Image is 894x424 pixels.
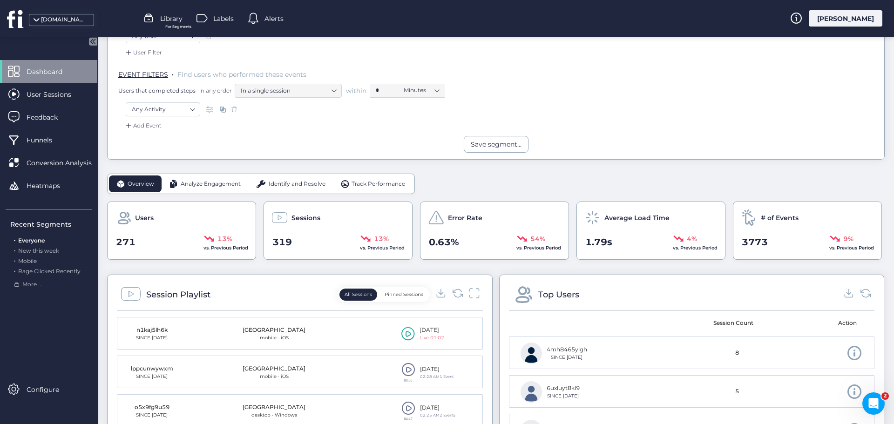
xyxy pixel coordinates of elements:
span: Overview [128,180,154,188]
span: EVENT FILTERS [118,70,168,79]
div: [GEOGRAPHIC_DATA] [243,403,305,412]
div: 04:47 [401,417,415,421]
div: Live 01:02 [420,334,444,342]
span: 3773 [742,235,768,249]
div: Add Event [124,121,162,130]
span: 0.63% [429,235,459,249]
span: Feedback [27,112,72,122]
div: SINCE [DATE] [547,354,587,361]
span: User Sessions [27,89,85,100]
span: in any order [197,87,232,94]
span: Find users who performed these events [177,70,306,79]
nz-select-item: Any Activity [132,102,194,116]
span: Dashboard [27,67,76,77]
span: . [14,256,15,264]
span: More ... [22,280,42,289]
div: 02:25 AMㅤ2 Events [420,412,455,418]
div: Save segment... [471,139,521,149]
span: Identify and Resolve [269,180,325,188]
div: SINCE [DATE] [129,411,175,419]
span: Library [160,13,183,24]
span: . [14,266,15,275]
span: Alerts [264,13,284,24]
div: SINCE [DATE] [547,392,580,400]
span: 5 [735,387,739,396]
span: 13% [217,234,232,244]
span: 13% [374,234,389,244]
mat-header-cell: Action [778,310,868,337]
span: vs. Previous Period [829,245,874,251]
div: Top Users [538,288,579,301]
div: Recent Segments [10,219,92,229]
span: Everyone [18,237,45,244]
span: New this week [18,247,59,254]
div: [DATE] [420,365,454,374]
div: lppcunwywxm [129,364,175,373]
div: [DOMAIN_NAME] [41,15,88,24]
div: n1kaj5lh6k [129,326,175,335]
span: Average Load Time [604,213,670,223]
nz-select-item: In a single session [241,84,336,98]
div: [DATE] [420,326,444,335]
div: mobile · iOS [243,334,305,342]
div: 02:28 AMㅤ1 Event [420,374,454,380]
div: SINCE [DATE] [129,373,175,380]
span: 54% [530,234,545,244]
span: Configure [27,384,73,395]
div: [PERSON_NAME] [809,10,882,27]
button: All Sessions [339,289,377,301]
div: [DATE] [420,404,455,412]
span: 319 [272,235,292,249]
span: within [346,86,366,95]
span: Mobile [18,257,37,264]
div: 00:05 [401,378,415,382]
span: Labels [213,13,234,24]
iframe: Intercom live chat [862,392,885,415]
span: 4% [687,234,697,244]
span: 2 [881,392,889,400]
span: Heatmaps [27,181,74,191]
span: Track Performance [352,180,405,188]
span: Users [135,213,154,223]
span: vs. Previous Period [673,245,718,251]
span: Analyze Engagement [181,180,241,188]
nz-select-item: Minutes [404,83,439,97]
span: Error Rate [448,213,482,223]
span: # of Events [761,213,799,223]
span: Funnels [27,135,66,145]
div: mobile · iOS [243,373,305,380]
span: vs. Previous Period [203,245,248,251]
span: vs. Previous Period [516,245,561,251]
div: [GEOGRAPHIC_DATA] [243,364,305,373]
span: Conversion Analysis [27,158,106,168]
div: 6uxluyt8kl9 [547,384,580,393]
span: . [14,235,15,244]
span: vs. Previous Period [360,245,405,251]
span: 8 [735,349,739,357]
div: o5x9fg9u59 [129,403,175,412]
button: Pinned Sessions [379,289,428,301]
div: [GEOGRAPHIC_DATA] [243,326,305,335]
span: For Segments [165,24,191,30]
span: . [14,245,15,254]
span: Users that completed steps [118,87,196,94]
span: 271 [116,235,135,249]
span: 9% [843,234,853,244]
span: . [172,68,174,78]
span: 1.79s [585,235,612,249]
span: Sessions [291,213,320,223]
div: 4mh8465ylgh [547,345,587,354]
div: User Filter [124,48,162,57]
mat-header-cell: Session Count [688,310,778,337]
span: Rage Clicked Recently [18,268,81,275]
div: SINCE [DATE] [129,334,175,342]
div: desktop · Windows [243,411,305,419]
div: Session Playlist [146,288,210,301]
